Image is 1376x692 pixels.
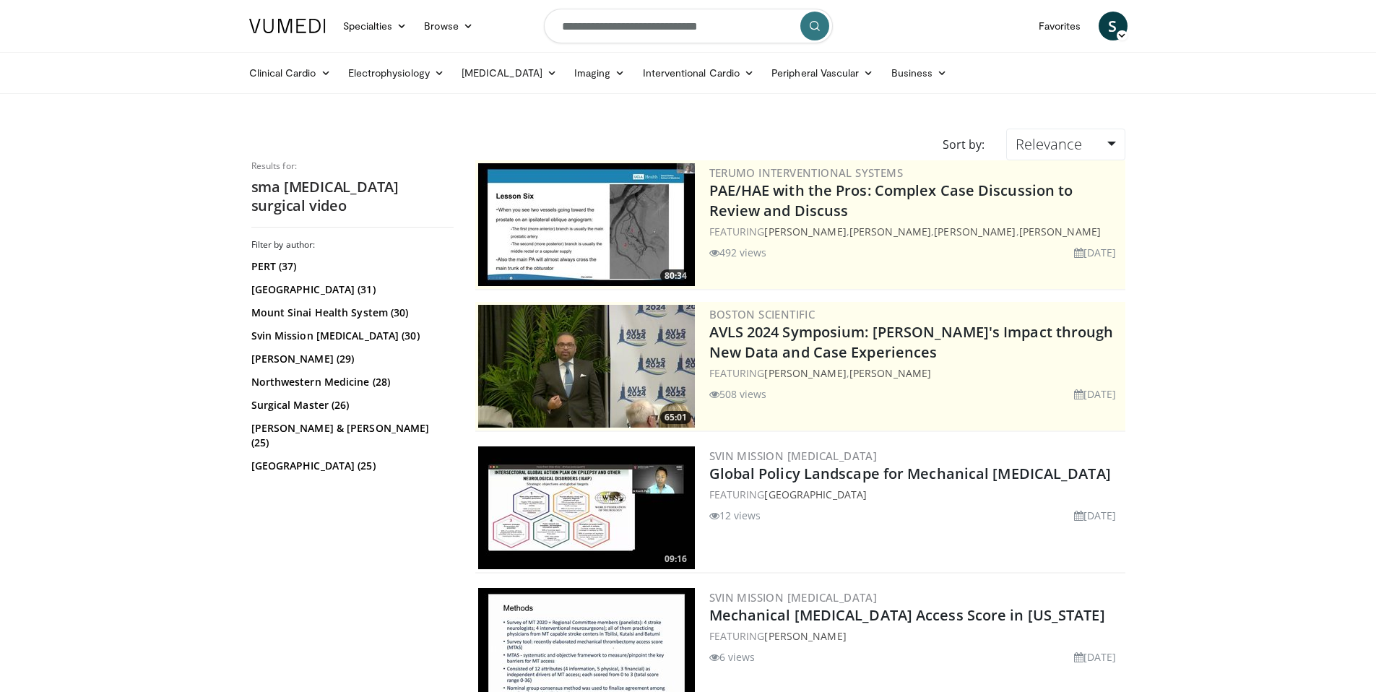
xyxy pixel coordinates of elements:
a: Electrophysiology [339,59,453,87]
a: Favorites [1030,12,1090,40]
a: Boston Scientific [709,307,815,321]
div: FEATURING [709,487,1122,502]
div: FEATURING [709,628,1122,644]
input: Search topics, interventions [544,9,833,43]
a: PAE/HAE with the Pros: Complex Case Discussion to Review and Discuss [709,181,1073,220]
h2: sma [MEDICAL_DATA] surgical video [251,178,454,215]
li: 12 views [709,508,761,523]
a: Browse [415,12,482,40]
a: Clinical Cardio [241,59,339,87]
a: [PERSON_NAME] [764,366,846,380]
a: Interventional Cardio [634,59,763,87]
a: [PERSON_NAME] [934,225,1016,238]
h3: Filter by author: [251,239,454,251]
a: [PERSON_NAME] [849,225,931,238]
a: [GEOGRAPHIC_DATA] [764,488,867,501]
a: SVIN Mission [MEDICAL_DATA] [709,590,878,605]
a: [GEOGRAPHIC_DATA] (25) [251,459,450,473]
a: Peripheral Vascular [763,59,882,87]
a: 65:01 [478,305,695,428]
span: Relevance [1016,134,1082,154]
a: Svin Mission [MEDICAL_DATA] (30) [251,329,450,343]
a: 80:34 [478,163,695,286]
li: 6 views [709,649,756,665]
li: [DATE] [1074,245,1117,260]
li: [DATE] [1074,508,1117,523]
li: [DATE] [1074,649,1117,665]
a: S [1099,12,1128,40]
img: 607839b9-54d4-4fb2-9520-25a5d2532a31.300x170_q85_crop-smart_upscale.jpg [478,305,695,428]
div: FEATURING , [709,366,1122,381]
a: [PERSON_NAME] [764,225,846,238]
div: Sort by: [932,129,995,160]
a: Imaging [566,59,634,87]
a: [PERSON_NAME] (29) [251,352,450,366]
a: 09:16 [478,446,695,569]
a: [PERSON_NAME] & [PERSON_NAME] (25) [251,421,450,450]
img: VuMedi Logo [249,19,326,33]
a: Relevance [1006,129,1125,160]
a: [GEOGRAPHIC_DATA] (31) [251,282,450,297]
a: [PERSON_NAME] [1019,225,1101,238]
img: d3e43a16-dc92-4072-82b8-0fadbf5efac9.300x170_q85_crop-smart_upscale.jpg [478,446,695,569]
img: e500271a-0564-403f-93f0-951665b3df19.300x170_q85_crop-smart_upscale.jpg [478,163,695,286]
a: [PERSON_NAME] [764,629,846,643]
a: Surgical Master (26) [251,398,450,412]
a: PERT (37) [251,259,450,274]
li: [DATE] [1074,386,1117,402]
a: Mechanical [MEDICAL_DATA] Access Score in [US_STATE] [709,605,1105,625]
a: Specialties [334,12,416,40]
a: Global Policy Landscape for Mechanical [MEDICAL_DATA] [709,464,1111,483]
span: 65:01 [660,411,691,424]
a: [PERSON_NAME] [849,366,931,380]
a: SVIN Mission [MEDICAL_DATA] [709,449,878,463]
a: Terumo Interventional Systems [709,165,904,180]
p: Results for: [251,160,454,172]
a: Mount Sinai Health System (30) [251,306,450,320]
a: [MEDICAL_DATA] [453,59,566,87]
a: AVLS 2024 Symposium: [PERSON_NAME]'s Impact through New Data and Case Experiences [709,322,1114,362]
span: 80:34 [660,269,691,282]
div: FEATURING , , , [709,224,1122,239]
li: 508 views [709,386,767,402]
span: 09:16 [660,553,691,566]
a: Northwestern Medicine (28) [251,375,450,389]
li: 492 views [709,245,767,260]
a: Business [883,59,956,87]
